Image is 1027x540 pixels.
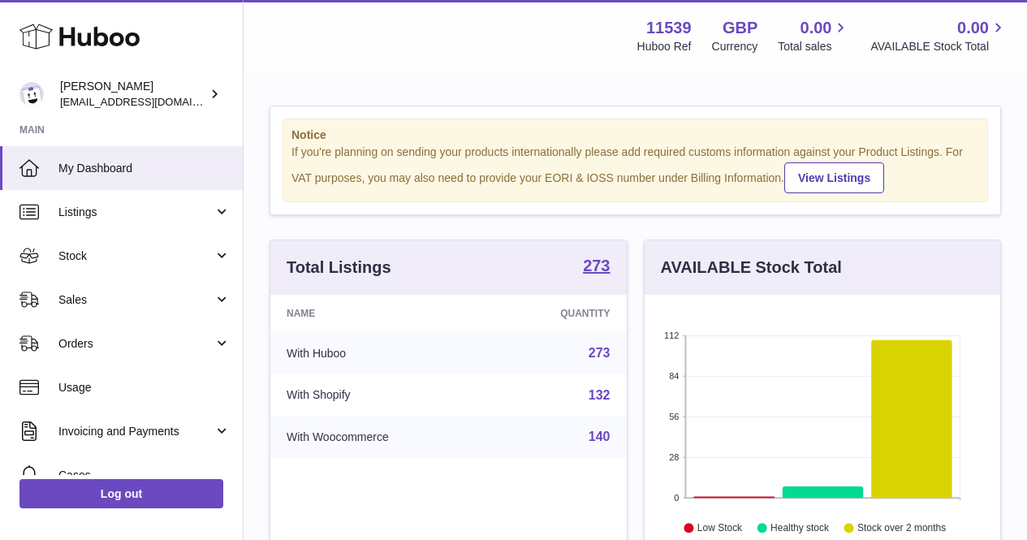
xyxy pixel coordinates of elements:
text: Stock over 2 months [857,522,946,534]
td: With Huboo [270,332,491,374]
a: Log out [19,479,223,508]
span: Usage [58,380,231,395]
a: 273 [583,257,610,277]
strong: GBP [723,17,757,39]
span: Invoicing and Payments [58,424,214,439]
span: AVAILABLE Stock Total [870,39,1008,54]
a: 0.00 Total sales [778,17,850,54]
strong: 273 [583,257,610,274]
text: Low Stock [697,522,742,534]
h3: Total Listings [287,257,391,279]
span: Listings [58,205,214,220]
text: Healthy stock [770,522,830,534]
th: Name [270,295,491,332]
a: 140 [589,430,611,443]
div: Huboo Ref [637,39,692,54]
a: 132 [589,388,611,402]
div: Currency [712,39,758,54]
h3: AVAILABLE Stock Total [661,257,842,279]
span: Sales [58,292,214,308]
span: Stock [58,248,214,264]
text: 112 [664,330,679,340]
div: If you're planning on sending your products internationally please add required customs informati... [291,145,979,193]
text: 0 [674,493,679,503]
span: 0.00 [957,17,989,39]
strong: Notice [291,127,979,143]
a: View Listings [784,162,884,193]
span: Orders [58,336,214,352]
span: Cases [58,468,231,483]
span: Total sales [778,39,850,54]
strong: 11539 [646,17,692,39]
text: 84 [669,371,679,381]
div: [PERSON_NAME] [60,79,206,110]
text: 28 [669,452,679,462]
a: 0.00 AVAILABLE Stock Total [870,17,1008,54]
text: 56 [669,412,679,421]
td: With Shopify [270,374,491,417]
td: With Woocommerce [270,416,491,458]
span: My Dashboard [58,161,231,176]
img: alperaslan1535@gmail.com [19,82,44,106]
th: Quantity [491,295,626,332]
a: 273 [589,346,611,360]
span: [EMAIL_ADDRESS][DOMAIN_NAME] [60,95,239,108]
span: 0.00 [800,17,832,39]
